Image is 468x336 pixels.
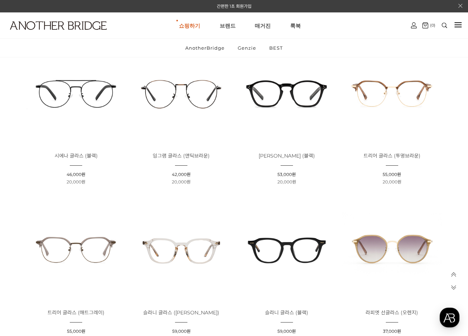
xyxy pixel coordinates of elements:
a: (0) [422,22,435,28]
a: 트리어 글라스 (매트그레이) [47,310,105,315]
a: 잉그램 글라스 (앤틱브라운) [153,153,210,159]
img: search [442,23,447,28]
span: 트리어 글라스 (투명브라운) [363,153,421,159]
span: 슬라니 글라스 (블랙) [265,309,308,316]
img: 트리어 글라스 - 투명브라운 안경 제품 이미지 [342,43,442,143]
span: 홈 [22,236,27,241]
a: [PERSON_NAME] (블랙) [259,153,315,159]
span: 대화 [65,236,73,242]
img: 트리어 글라스 - 매트그레이 색상의 안경 이미지 [26,199,126,300]
span: 20,000원 [172,179,191,184]
a: 슬라니 글라스 ([PERSON_NAME]) [143,310,219,315]
span: 시에나 글라스 (블랙) [55,153,98,159]
span: 20,000원 [277,179,296,184]
img: 슬라니 글라스 - 틴트브라운 안경 제품 이미지 [131,199,231,300]
span: 트리어 글라스 (매트그레이) [47,309,105,316]
img: cart [422,22,428,28]
a: 간편한 1초 회원가입 [217,4,252,9]
a: 대화 [47,225,91,243]
a: 매거진 [255,13,271,38]
span: 53,000원 [277,172,296,177]
a: 홈 [2,225,47,243]
span: [PERSON_NAME] (블랙) [259,153,315,159]
span: 잉그램 글라스 (앤틱브라운) [153,153,210,159]
span: 20,000원 [67,179,85,184]
a: Genzie [232,39,262,57]
span: 라피엣 선글라스 (오렌지) [366,309,418,316]
a: 브랜드 [220,13,236,38]
a: 룩북 [290,13,301,38]
a: 설정 [91,225,136,243]
span: 42,000원 [172,172,191,177]
img: 라피엣 선글라스 오랜지 - 세련된 디자인의 선글라스 이미지 [342,199,442,300]
img: 슬라니 글라스 블랙 - 세련된 안경 제품 이미지 [236,199,337,300]
span: 슬라니 글라스 ([PERSON_NAME]) [143,309,219,316]
a: 라피엣 선글라스 (오렌지) [366,310,418,315]
img: 잉그램 글라스 (앤틱브라운) - 세련된 디자인의 안경 이미지 [131,43,231,143]
span: 설정 [109,236,118,241]
a: 슬라니 글라스 (블랙) [265,310,308,315]
img: 시에나 글라스 - 블랙 안경 이미지 [26,43,126,143]
a: 트리어 글라스 (투명브라운) [363,153,421,159]
span: 46,000원 [67,172,85,177]
a: AnotherBridge [179,39,231,57]
span: 55,000원 [67,329,85,334]
img: logo [10,21,107,30]
span: (0) [428,23,435,28]
span: 20,000원 [383,179,401,184]
img: 오세르 글라스 블랙 - 세련된 디자인의 안경 사진 [236,43,337,143]
span: 59,000원 [277,329,296,334]
a: BEST [263,39,289,57]
a: 시에나 글라스 (블랙) [55,153,98,159]
span: 37,000원 [383,329,401,334]
span: 59,000원 [172,329,191,334]
img: cart [411,22,417,28]
a: 쇼핑하기 [179,13,200,38]
span: 55,000원 [383,172,401,177]
a: logo [4,21,74,47]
